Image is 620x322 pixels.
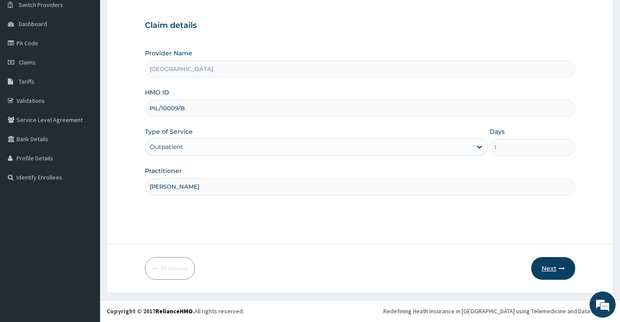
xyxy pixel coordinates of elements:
[19,20,47,28] span: Dashboard
[50,102,120,190] span: We're online!
[155,307,193,315] a: RelianceHMO
[145,166,182,175] label: Practitioner
[531,257,575,280] button: Next
[19,58,36,66] span: Claims
[4,223,166,253] textarea: Type your message and hit 'Enter'
[489,127,505,136] label: Days
[150,142,183,151] div: Outpatient
[19,78,34,85] span: Tariffs
[145,100,575,117] input: Enter HMO ID
[16,44,35,65] img: d_794563401_company_1708531726252_794563401
[383,307,613,315] div: Redefining Heath Insurance in [GEOGRAPHIC_DATA] using Telemedicine and Data Science!
[145,88,169,97] label: HMO ID
[107,307,194,315] strong: Copyright © 2017 .
[143,4,164,25] div: Minimize live chat window
[100,300,620,322] footer: All rights reserved.
[145,21,575,31] h3: Claim details
[145,257,195,280] button: Previous
[45,49,146,60] div: Chat with us now
[145,49,192,58] label: Provider Name
[145,127,193,136] label: Type of Service
[19,1,63,9] span: Switch Providers
[145,178,575,195] input: Enter Name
